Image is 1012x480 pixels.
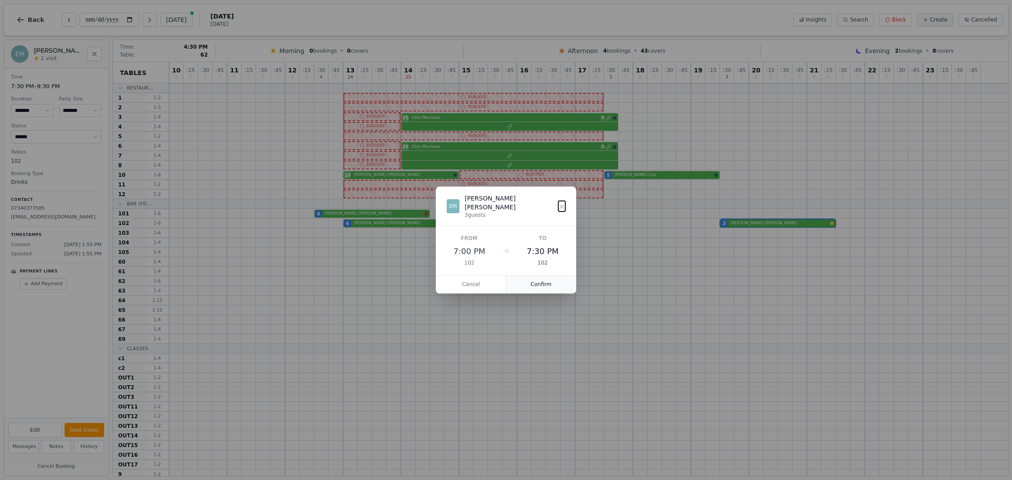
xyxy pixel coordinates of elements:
div: From [447,235,492,242]
button: Confirm [506,276,576,293]
div: EM [447,199,459,213]
div: 3 guests [465,211,558,219]
div: To [520,235,565,242]
div: [PERSON_NAME] [PERSON_NAME] [465,194,558,211]
div: 102 [447,259,492,266]
button: Cancel [436,276,506,293]
div: 102 [520,259,565,266]
div: 7:30 PM [520,245,565,258]
div: 7:00 PM [447,245,492,258]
